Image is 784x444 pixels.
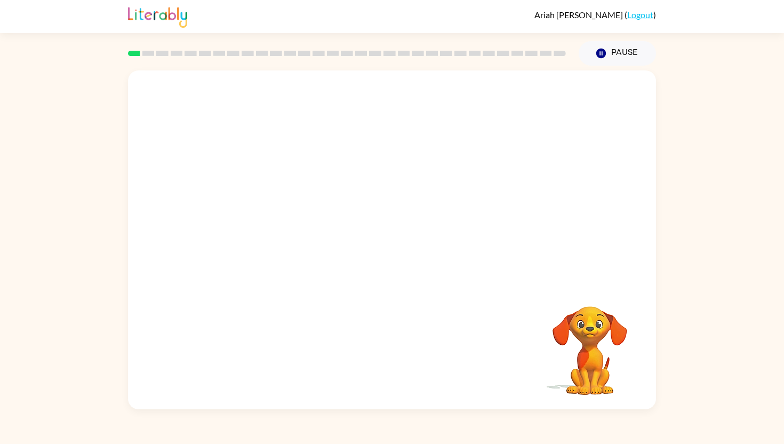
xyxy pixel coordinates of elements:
[627,10,653,20] a: Logout
[128,4,187,28] img: Literably
[534,10,656,20] div: ( )
[579,41,656,66] button: Pause
[537,290,643,397] video: Your browser must support playing .mp4 files to use Literably. Please try using another browser.
[534,10,625,20] span: Ariah [PERSON_NAME]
